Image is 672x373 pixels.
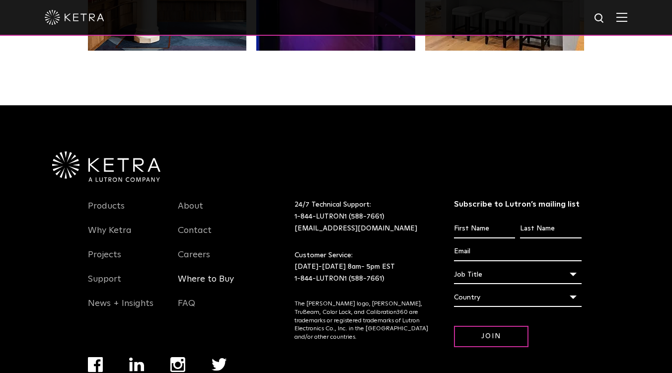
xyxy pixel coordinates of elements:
a: 1-844-LUTRON1 (588-7661) [295,213,384,220]
input: Join [454,326,528,347]
a: 1-844-LUTRON1 (588-7661) [295,275,384,282]
input: Email [454,242,582,261]
input: Last Name [520,220,581,238]
img: instagram [170,357,185,372]
div: Navigation Menu [178,199,253,321]
p: The [PERSON_NAME] logo, [PERSON_NAME], TruBeam, Color Lock, and Calibration360 are trademarks or ... [295,300,429,342]
img: linkedin [129,358,145,372]
a: Contact [178,225,212,248]
img: facebook [88,357,103,372]
p: 24/7 Technical Support: [295,199,429,234]
a: FAQ [178,298,195,321]
input: First Name [454,220,515,238]
a: Careers [178,249,210,272]
div: Job Title [454,265,582,284]
a: About [178,201,203,224]
a: Support [88,274,121,297]
a: News + Insights [88,298,153,321]
h3: Subscribe to Lutron’s mailing list [454,199,582,210]
a: [EMAIL_ADDRESS][DOMAIN_NAME] [295,225,417,232]
a: Products [88,201,125,224]
img: Hamburger%20Nav.svg [616,12,627,22]
a: Why Ketra [88,225,132,248]
a: Where to Buy [178,274,234,297]
div: Country [454,288,582,307]
p: Customer Service: [DATE]-[DATE] 8am- 5pm EST [295,250,429,285]
img: search icon [594,12,606,25]
img: Ketra-aLutronCo_White_RGB [52,151,160,182]
a: Projects [88,249,121,272]
img: ketra-logo-2019-white [45,10,104,25]
div: Navigation Menu [88,199,163,321]
img: twitter [212,358,227,371]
